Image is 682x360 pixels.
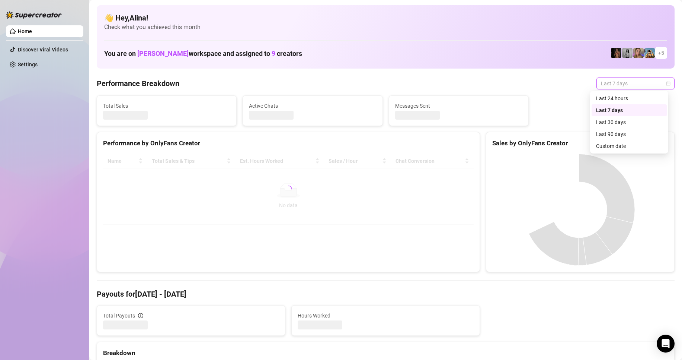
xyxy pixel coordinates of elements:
span: Check what you achieved this month [104,23,667,31]
a: Home [18,28,32,34]
img: A [622,48,633,58]
span: loading [284,185,292,193]
span: Hours Worked [298,312,474,320]
div: Custom date [596,142,662,150]
div: Last 24 hours [596,94,662,102]
div: Last 24 hours [592,92,667,104]
div: Last 7 days [592,104,667,116]
span: Active Chats [249,102,376,110]
h4: 👋 Hey, Alina ! [104,13,667,23]
span: info-circle [138,313,143,318]
div: Breakdown [103,348,668,358]
h4: Payouts for [DATE] - [DATE] [97,289,675,299]
div: Last 90 days [596,130,662,138]
span: Last 7 days [601,78,670,89]
img: Babydanix [644,48,655,58]
span: calendar [666,81,670,86]
img: Cherry [633,48,644,58]
span: Total Sales [103,102,230,110]
h1: You are on workspace and assigned to creators [104,50,302,58]
img: logo-BBDzfeDw.svg [6,11,62,19]
span: [PERSON_NAME] [137,50,189,57]
div: Last 30 days [596,118,662,126]
h4: Performance Breakdown [97,78,179,89]
div: Custom date [592,140,667,152]
div: Sales by OnlyFans Creator [492,138,668,148]
span: Total Payouts [103,312,135,320]
div: Last 90 days [592,128,667,140]
img: the_bohema [611,48,621,58]
div: Open Intercom Messenger [657,335,675,353]
a: Settings [18,61,38,67]
div: Last 7 days [596,106,662,114]
a: Discover Viral Videos [18,47,68,53]
div: Last 30 days [592,116,667,128]
span: 9 [272,50,275,57]
span: Messages Sent [395,102,522,110]
div: Performance by OnlyFans Creator [103,138,474,148]
span: + 5 [658,49,664,57]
